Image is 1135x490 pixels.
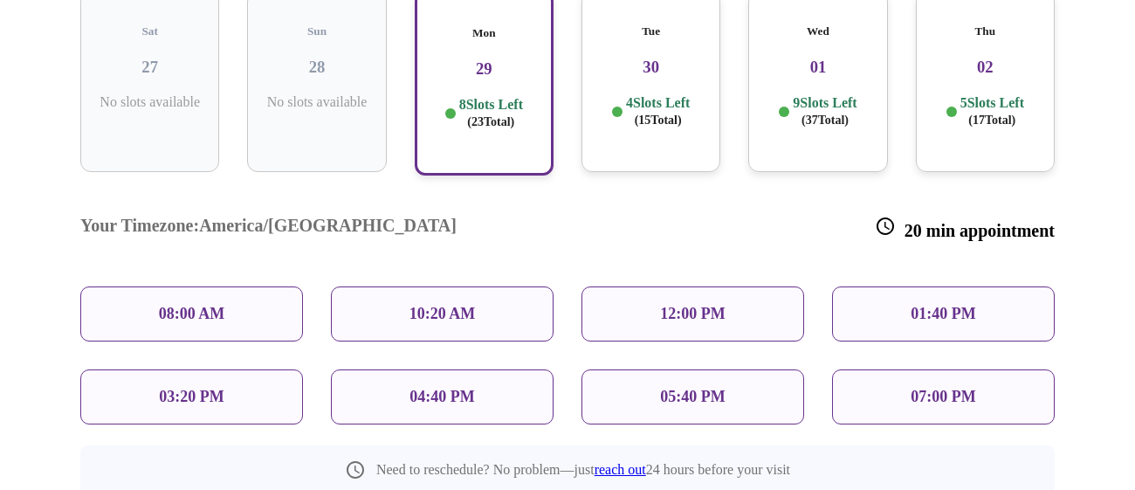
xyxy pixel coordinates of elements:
[595,462,646,477] a: reach out
[626,94,690,128] p: 4 Slots Left
[94,58,205,77] h3: 27
[595,58,706,77] h3: 30
[762,58,873,77] h3: 01
[660,388,725,406] p: 05:40 PM
[261,58,372,77] h3: 28
[467,115,514,128] span: ( 23 Total)
[430,26,538,40] h5: Mon
[261,24,372,38] h5: Sun
[930,24,1041,38] h5: Thu
[159,388,224,406] p: 03:20 PM
[94,94,205,110] p: No slots available
[911,305,975,323] p: 01:40 PM
[409,305,476,323] p: 10:20 AM
[930,58,1041,77] h3: 02
[409,388,474,406] p: 04:40 PM
[94,24,205,38] h5: Sat
[376,462,790,478] p: Need to reschedule? No problem—just 24 hours before your visit
[875,216,1055,241] h3: 20 min appointment
[430,59,538,79] h3: 29
[80,216,457,241] h3: Your Timezone: America/[GEOGRAPHIC_DATA]
[660,305,725,323] p: 12:00 PM
[911,388,975,406] p: 07:00 PM
[960,94,1024,128] p: 5 Slots Left
[793,94,856,128] p: 9 Slots Left
[595,24,706,38] h5: Tue
[968,114,1015,127] span: ( 17 Total)
[635,114,682,127] span: ( 15 Total)
[261,94,372,110] p: No slots available
[459,96,523,130] p: 8 Slots Left
[762,24,873,38] h5: Wed
[159,305,225,323] p: 08:00 AM
[801,114,849,127] span: ( 37 Total)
